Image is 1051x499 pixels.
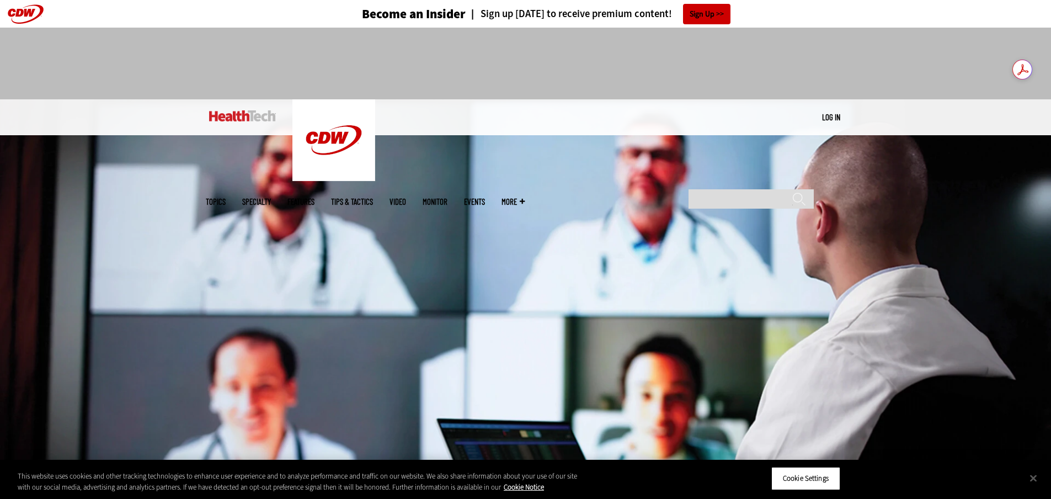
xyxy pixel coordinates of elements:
[325,39,727,88] iframe: advertisement
[822,112,840,123] div: User menu
[209,110,276,121] img: Home
[331,198,373,206] a: Tips & Tactics
[287,198,314,206] a: Features
[242,198,271,206] span: Specialty
[423,198,447,206] a: MonITor
[292,99,375,181] img: Home
[390,198,406,206] a: Video
[18,471,578,492] div: This website uses cookies and other tracking technologies to enhance user experience and to analy...
[321,8,466,20] a: Become an Insider
[1021,466,1045,490] button: Close
[502,198,525,206] span: More
[504,482,544,492] a: More information about your privacy
[362,8,466,20] h3: Become an Insider
[683,4,730,24] a: Sign Up
[464,198,485,206] a: Events
[292,172,375,184] a: CDW
[771,467,840,490] button: Cookie Settings
[466,9,672,19] a: Sign up [DATE] to receive premium content!
[206,198,226,206] span: Topics
[822,112,840,122] a: Log in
